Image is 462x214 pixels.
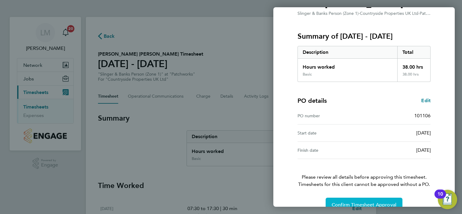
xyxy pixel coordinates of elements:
[364,147,431,154] div: [DATE]
[298,31,431,41] h3: Summary of [DATE] - [DATE]
[421,98,431,103] span: Edit
[298,112,364,119] div: PO number
[360,11,418,16] span: Countryside Properties UK Ltd
[290,159,438,188] p: Please review all details before approving this timesheet.
[420,10,441,16] span: Patchworks
[298,96,327,105] h4: PO details
[290,181,438,188] span: Timesheets for this client cannot be approved without a PO.
[438,190,457,209] button: Open Resource Center, 10 new notifications
[397,72,431,82] div: 38.00 hrs
[298,59,397,72] div: Hours worked
[332,202,396,208] span: Confirm Timesheet Approval
[414,113,431,118] span: 101106
[438,194,443,202] div: 10
[298,129,364,137] div: Start date
[298,147,364,154] div: Finish date
[418,11,420,16] span: ·
[298,46,397,58] div: Description
[397,59,431,72] div: 38.00 hrs
[326,198,402,212] button: Confirm Timesheet Approval
[397,46,431,58] div: Total
[298,11,359,16] span: Slinger & Banks Person (Zone 1)
[298,46,431,82] div: Summary of 22 - 28 Sep 2025
[303,72,312,77] div: Basic
[421,97,431,104] a: Edit
[364,129,431,137] div: [DATE]
[359,11,360,16] span: ·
